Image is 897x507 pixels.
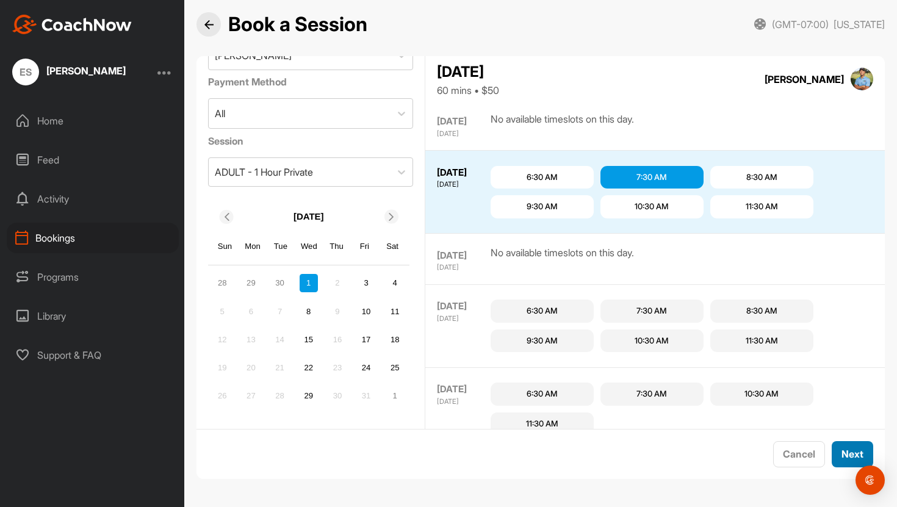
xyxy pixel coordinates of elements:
div: [DATE] [437,115,488,129]
div: [DATE] [437,179,488,190]
div: Choose Monday, September 29th, 2025 [242,274,260,292]
div: Choose Saturday, October 11th, 2025 [386,302,404,320]
div: 7:30 AM [636,388,667,400]
div: Bookings [7,223,179,253]
div: Choose Sunday, September 28th, 2025 [213,274,231,292]
div: Choose Wednesday, October 15th, 2025 [300,331,318,349]
p: [DATE] [294,210,324,224]
label: Payment Method [208,74,414,89]
div: Not available Monday, October 6th, 2025 [242,302,260,320]
div: Not available Thursday, October 16th, 2025 [328,331,347,349]
div: [DATE] [437,249,488,263]
div: Not available Thursday, October 9th, 2025 [328,302,347,320]
div: Choose Saturday, October 4th, 2025 [386,274,404,292]
div: [DATE] [437,314,488,324]
div: Wed [301,239,317,254]
div: Choose Wednesday, October 29th, 2025 [300,387,318,405]
div: 9:30 AM [527,201,558,213]
div: Choose Friday, October 10th, 2025 [357,302,375,320]
div: 10:30 AM [744,388,779,400]
div: Not available Sunday, October 5th, 2025 [213,302,231,320]
div: Choose Tuesday, September 30th, 2025 [271,274,289,292]
div: 60 mins • $50 [437,83,499,98]
div: Home [7,106,179,136]
div: 8:30 AM [746,305,777,317]
div: Choose Friday, October 24th, 2025 [357,359,375,377]
div: Not available Tuesday, October 28th, 2025 [271,387,289,405]
span: (GMT-07:00) [772,18,829,31]
div: [DATE] [437,397,488,407]
div: 7:30 AM [636,171,667,184]
div: Not available Tuesday, October 14th, 2025 [271,331,289,349]
div: Not available Sunday, October 26th, 2025 [213,387,231,405]
div: 10:30 AM [635,201,669,213]
div: [DATE] [437,383,488,397]
div: Choose Wednesday, October 8th, 2025 [300,302,318,320]
div: Not available Thursday, October 2nd, 2025 [328,274,347,292]
div: [DATE] [437,61,499,83]
div: Tue [273,239,289,254]
div: Not available Tuesday, October 21st, 2025 [271,359,289,377]
div: 6:30 AM [527,388,558,400]
img: Back [204,20,214,29]
div: Not available Friday, October 31st, 2025 [357,387,375,405]
img: square_4821a6ae742c3fcc2b2a5f85fa5e1a71.jpg [851,68,874,91]
span: [US_STATE] [834,18,885,31]
div: 6:30 AM [527,305,558,317]
div: 8:30 AM [746,171,777,184]
div: [PERSON_NAME] [765,72,844,87]
div: Not available Thursday, October 30th, 2025 [328,387,347,405]
button: Cancel [773,441,825,467]
div: [DATE] [437,129,488,139]
div: [DATE] [437,262,488,273]
div: [PERSON_NAME] [46,66,126,76]
div: 10:30 AM [635,335,669,347]
div: Open Intercom Messenger [856,466,885,495]
div: No available timeslots on this day. [491,112,634,139]
div: 6:30 AM [527,171,558,184]
div: Not available Monday, October 20th, 2025 [242,359,260,377]
div: ES [12,59,39,85]
div: Choose Friday, October 17th, 2025 [357,331,375,349]
div: Sat [384,239,400,254]
div: Activity [7,184,179,214]
div: Mon [245,239,261,254]
div: [DATE] [437,166,488,180]
div: No available timeslots on this day. [491,245,634,273]
div: 9:30 AM [527,335,558,347]
div: Programs [7,262,179,292]
img: CoachNow [12,15,132,34]
div: Not available Sunday, October 19th, 2025 [213,359,231,377]
div: Choose Saturday, October 25th, 2025 [386,359,404,377]
span: Cancel [783,448,815,460]
div: Sun [217,239,233,254]
div: 11:30 AM [526,418,558,430]
div: Choose Friday, October 3rd, 2025 [357,274,375,292]
div: Support & FAQ [7,340,179,370]
span: Next [841,448,863,460]
div: ADULT - 1 Hour Private [215,165,313,179]
button: Next [832,441,873,467]
div: Choose Wednesday, October 1st, 2025 [300,274,318,292]
div: Not available Monday, October 27th, 2025 [242,387,260,405]
div: Feed [7,145,179,175]
div: Choose Saturday, October 18th, 2025 [386,331,404,349]
h2: Book a Session [228,13,367,37]
div: Library [7,301,179,331]
div: 7:30 AM [636,305,667,317]
div: 11:30 AM [746,335,778,347]
div: Not available Sunday, October 12th, 2025 [213,331,231,349]
div: [DATE] [437,300,488,314]
label: Session [208,134,414,148]
div: Not available Thursday, October 23rd, 2025 [328,359,347,377]
div: All [215,106,225,121]
div: month 2025-10 [212,273,406,407]
div: Thu [329,239,345,254]
div: 11:30 AM [746,201,778,213]
div: Choose Saturday, November 1st, 2025 [386,387,404,405]
div: Choose Wednesday, October 22nd, 2025 [300,359,318,377]
div: Not available Tuesday, October 7th, 2025 [271,302,289,320]
div: Fri [357,239,373,254]
div: Not available Monday, October 13th, 2025 [242,331,260,349]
